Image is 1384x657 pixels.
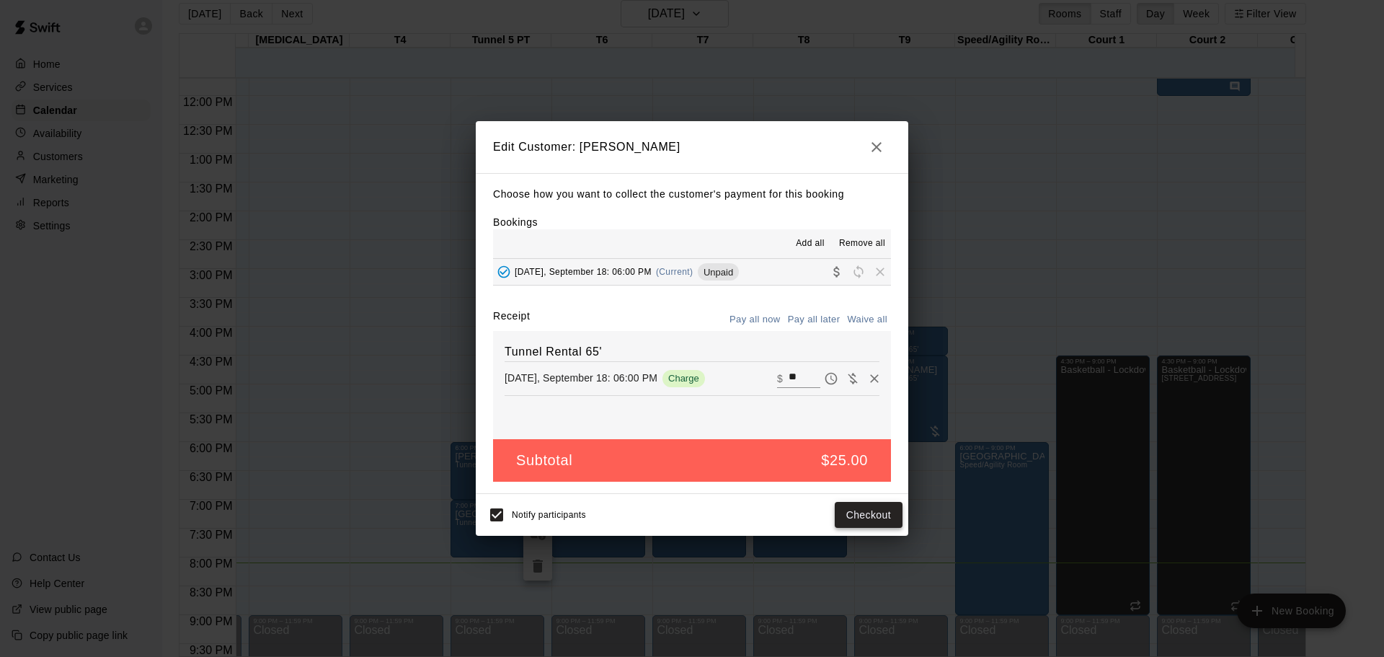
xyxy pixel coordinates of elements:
span: Charge [662,373,705,384]
h6: Tunnel Rental 65' [505,343,879,361]
span: Waive payment [842,371,864,384]
button: Added - Collect Payment[DATE], September 18: 06:00 PM(Current)UnpaidCollect paymentRescheduleRemove [493,259,891,286]
button: Pay all later [784,309,844,331]
p: [DATE], September 18: 06:00 PM [505,371,657,385]
p: Choose how you want to collect the customer's payment for this booking [493,185,891,203]
span: (Current) [656,267,693,277]
button: Remove [864,368,885,389]
span: [DATE], September 18: 06:00 PM [515,267,652,277]
button: Pay all now [726,309,784,331]
h5: $25.00 [821,451,868,470]
span: Pay later [820,371,842,384]
span: Remove all [839,237,885,251]
button: Add all [787,232,833,255]
span: Unpaid [698,267,739,278]
span: Add all [796,237,825,251]
label: Receipt [493,309,530,331]
p: $ [777,371,783,386]
span: Remove [869,266,891,277]
button: Waive all [843,309,891,331]
span: Notify participants [512,510,586,520]
span: Collect payment [826,266,848,277]
h2: Edit Customer: [PERSON_NAME] [476,121,908,173]
span: Reschedule [848,266,869,277]
button: Checkout [835,502,902,529]
button: Remove all [833,232,891,255]
label: Bookings [493,216,538,228]
h5: Subtotal [516,451,572,470]
button: Added - Collect Payment [493,261,515,283]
